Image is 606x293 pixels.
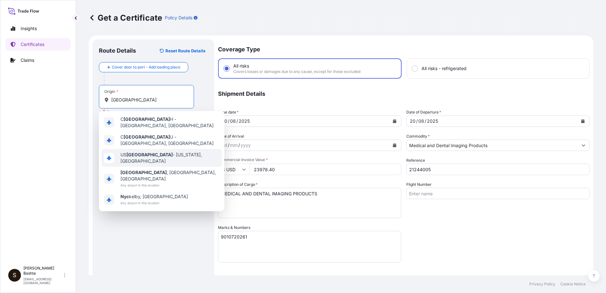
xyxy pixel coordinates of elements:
[250,164,401,175] input: Enter amount
[221,141,228,149] div: day,
[425,117,426,125] div: /
[124,134,170,140] b: [GEOGRAPHIC_DATA]
[120,200,188,206] span: Any airport in this location
[120,152,219,164] span: US - [US_STATE], [GEOGRAPHIC_DATA]
[124,116,170,122] b: [GEOGRAPHIC_DATA]
[165,15,192,21] p: Policy Details
[112,64,180,70] span: Cover door to port - Add loading place
[13,272,16,278] span: S
[233,63,249,69] span: All risks
[390,140,400,150] button: Calendar
[165,48,205,54] p: Reset Route Details
[221,117,228,125] div: day,
[409,117,416,125] div: day,
[406,164,590,175] input: Enter booking reference
[229,141,238,149] div: month,
[228,141,229,149] div: /
[218,109,239,115] span: Issue date
[426,117,439,125] div: year,
[120,182,219,188] span: Any airport in this location
[120,193,188,200] span: kelby, [GEOGRAPHIC_DATA]
[416,117,418,125] div: /
[560,282,586,287] p: Cookie Notice
[529,282,555,287] p: Privacy Policy
[233,69,360,74] span: Covers losses or damages due to any cause, except for those excluded
[23,277,63,285] p: [EMAIL_ADDRESS][DOMAIN_NAME]
[406,181,432,188] label: Flight Number
[111,97,186,103] input: Origin
[229,117,236,125] div: month,
[218,39,590,58] p: Coverage Type
[406,109,441,115] span: Date of Departure
[578,116,588,126] button: Calendar
[406,157,425,164] label: Reference
[422,65,467,72] span: All risks - refrigerated
[120,169,219,182] span: , [GEOGRAPHIC_DATA], [GEOGRAPHIC_DATA]
[218,225,250,231] label: Marks & Numbers
[218,133,244,140] span: Date of Arrival
[21,41,44,48] p: Certificates
[23,266,63,276] p: [PERSON_NAME] Bashta
[236,117,238,125] div: /
[218,85,590,103] p: Shipment Details
[126,152,173,157] b: [GEOGRAPHIC_DATA]
[390,116,400,126] button: Calendar
[120,116,219,129] span: C H - [GEOGRAPHIC_DATA], [GEOGRAPHIC_DATA]
[240,141,251,149] div: year,
[406,133,430,140] label: Commodity
[21,25,37,32] p: Insights
[89,13,162,23] p: Get a Certificate
[120,194,129,199] b: Nyc
[104,89,118,94] div: Origin
[238,117,250,125] div: year,
[218,157,401,162] span: Commercial Invoice Value
[578,140,589,151] button: Show suggestions
[21,57,34,63] p: Claims
[407,140,578,151] input: Type to search commodity
[238,141,240,149] div: /
[99,47,136,55] p: Route Details
[120,170,167,175] b: [GEOGRAPHIC_DATA]
[218,181,258,188] label: Description of Cargo
[406,188,590,199] input: Enter name
[102,109,147,115] div: Please select an origin
[418,117,425,125] div: month,
[120,134,219,146] span: C U - [GEOGRAPHIC_DATA], [GEOGRAPHIC_DATA]
[99,111,224,211] div: Show suggestions
[228,117,229,125] div: /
